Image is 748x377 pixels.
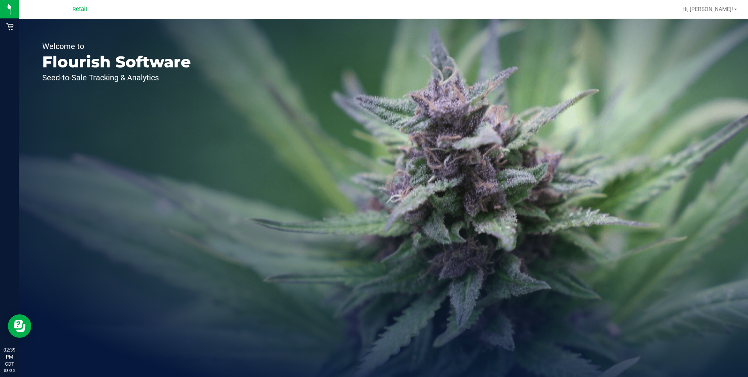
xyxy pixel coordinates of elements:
p: 02:39 PM CDT [4,346,15,368]
span: Retail [72,6,87,13]
p: Welcome to [42,42,191,50]
p: 08/25 [4,368,15,373]
inline-svg: Retail [6,23,14,31]
p: Flourish Software [42,54,191,70]
p: Seed-to-Sale Tracking & Analytics [42,74,191,82]
span: Hi, [PERSON_NAME]! [682,6,733,12]
iframe: Resource center [8,314,31,338]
